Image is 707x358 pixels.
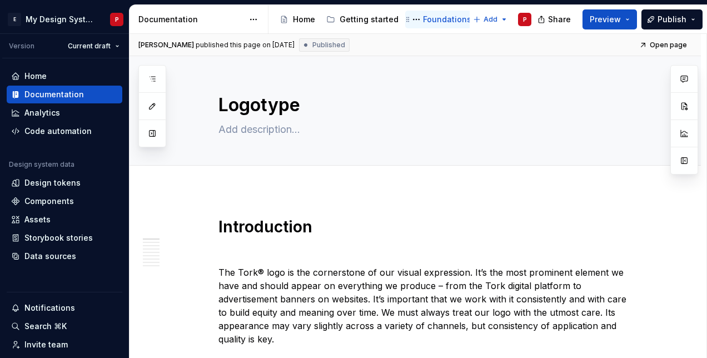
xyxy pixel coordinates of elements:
[7,229,122,247] a: Storybook stories
[7,174,122,192] a: Design tokens
[2,7,127,31] button: EMy Design SystemP
[7,122,122,140] a: Code automation
[218,217,312,236] strong: Introduction
[275,11,320,28] a: Home
[641,9,703,29] button: Publish
[115,15,119,24] div: P
[9,160,74,169] div: Design system data
[24,251,76,262] div: Data sources
[7,104,122,122] a: Analytics
[7,317,122,335] button: Search ⌘K
[7,247,122,265] a: Data sources
[650,41,687,49] span: Open page
[216,92,636,118] textarea: Logotype
[63,38,125,54] button: Current draft
[275,8,467,31] div: Page tree
[523,15,527,24] div: P
[24,89,84,100] div: Documentation
[532,9,578,29] button: Share
[322,11,403,28] a: Getting started
[312,41,345,49] span: Published
[24,214,51,225] div: Assets
[138,14,243,25] div: Documentation
[7,192,122,210] a: Components
[7,299,122,317] button: Notifications
[548,14,571,25] span: Share
[68,42,111,51] span: Current draft
[138,41,194,49] span: [PERSON_NAME]
[7,67,122,85] a: Home
[293,14,315,25] div: Home
[658,14,686,25] span: Publish
[582,9,637,29] button: Preview
[7,211,122,228] a: Assets
[590,14,621,25] span: Preview
[24,339,68,350] div: Invite team
[9,42,34,51] div: Version
[24,321,67,332] div: Search ⌘K
[484,15,497,24] span: Add
[24,126,92,137] div: Code automation
[196,41,295,49] div: published this page on [DATE]
[26,14,97,25] div: My Design System
[24,196,74,207] div: Components
[24,107,60,118] div: Analytics
[636,37,692,53] a: Open page
[340,14,399,25] div: Getting started
[8,13,21,26] div: E
[470,12,511,27] button: Add
[423,14,471,25] div: Foundations
[24,302,75,314] div: Notifications
[7,86,122,103] a: Documentation
[7,336,122,354] a: Invite team
[24,232,93,243] div: Storybook stories
[24,177,81,188] div: Design tokens
[405,11,476,28] a: Foundations
[24,71,47,82] div: Home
